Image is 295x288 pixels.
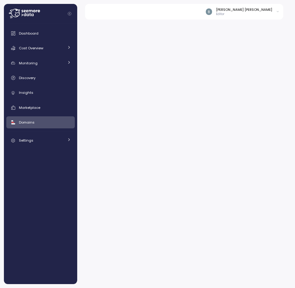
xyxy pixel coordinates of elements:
[6,116,75,128] a: Domains
[206,8,212,15] img: ACg8ocJyWE6xOp1B6yfOOo1RrzZBXz9fCX43NtCsscuvf8X-nP99eg=s96-c
[19,138,33,143] span: Settings
[19,31,38,36] span: Dashboard
[19,46,43,51] span: Cost Overview
[6,42,75,54] a: Cost Overview
[19,120,35,125] span: Domains
[19,90,33,95] span: Insights
[19,75,35,80] span: Discovery
[19,61,38,66] span: Monitoring
[216,7,272,12] div: [PERSON_NAME] [PERSON_NAME]
[6,27,75,39] a: Dashboard
[216,12,272,16] p: Editor
[6,72,75,84] a: Discovery
[66,11,73,16] button: Collapse navigation
[6,102,75,114] a: Marketplace
[6,87,75,99] a: Insights
[19,105,40,110] span: Marketplace
[6,57,75,69] a: Monitoring
[6,134,75,146] a: Settings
